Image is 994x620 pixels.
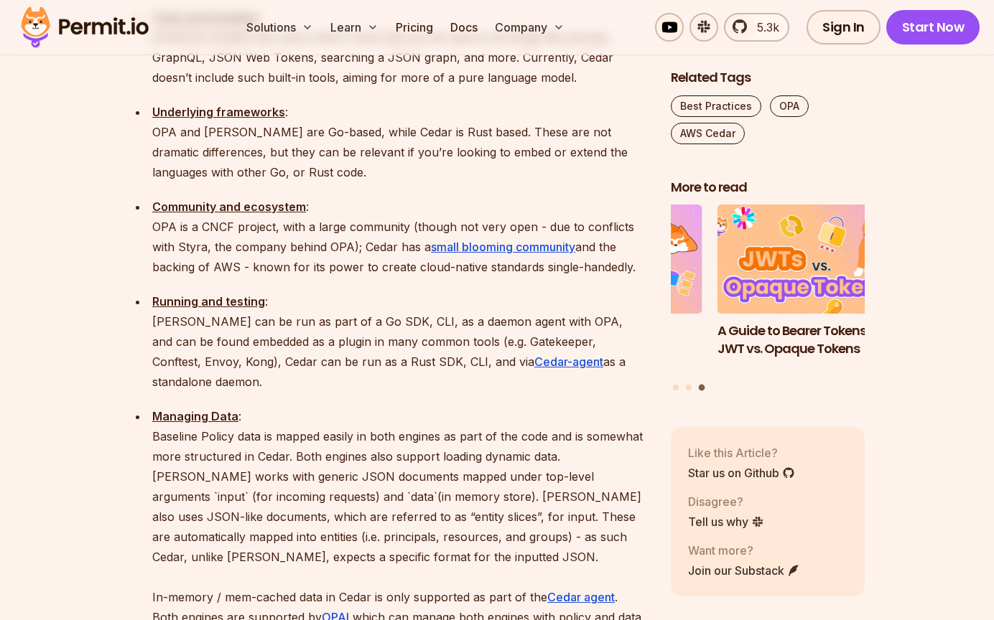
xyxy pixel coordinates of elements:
[688,513,764,530] a: Tell us why
[698,385,705,391] button: Go to slide 3
[717,205,911,314] img: A Guide to Bearer Tokens: JWT vs. Opaque Tokens
[671,69,865,87] h2: Related Tags
[717,205,911,376] li: 3 of 3
[807,10,881,44] a: Sign In
[748,19,779,36] span: 5.3k
[688,464,795,482] a: Star us on Github
[152,197,648,277] p: : OPA is a CNCF project, with a large community (though not very open - due to conflicts with Sty...
[770,95,809,117] a: OPA
[886,10,980,44] a: Start Now
[673,385,679,390] button: Go to slide 1
[717,205,911,376] a: A Guide to Bearer Tokens: JWT vs. Opaque TokensA Guide to Bearer Tokens: JWT vs. Opaque Tokens
[445,13,483,42] a: Docs
[688,542,800,559] p: Want more?
[152,105,285,119] strong: Underlying frameworks
[152,409,238,423] strong: Managing Data
[688,562,800,579] a: Join our Substack
[489,13,570,42] button: Company
[152,294,265,309] strong: Running and testing
[152,199,306,214] strong: Community and ecosystem
[717,322,911,358] h3: A Guide to Bearer Tokens: JWT vs. Opaque Tokens
[671,95,761,117] a: Best Practices
[547,590,615,604] a: Cedar agent
[688,493,764,510] p: Disagree?
[534,354,603,369] a: Cedar-agent
[671,205,865,393] div: Posts
[152,102,648,182] p: : OPA and [PERSON_NAME] are Go-based, while Cedar is Rust based. These are not dramatic differenc...
[671,123,745,144] a: AWS Cedar
[241,13,319,42] button: Solutions
[688,444,795,461] p: Like this Article?
[724,13,789,42] a: 5.3k
[686,385,692,390] button: Go to slide 2
[671,179,865,197] h2: More to read
[390,13,439,42] a: Pricing
[14,3,155,52] img: Permit logo
[152,291,648,392] p: : [PERSON_NAME] can be run as part of a Go SDK, CLI, as a daemon agent with OPA, and can be found...
[325,13,384,42] button: Learn
[431,240,575,254] a: small blooming community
